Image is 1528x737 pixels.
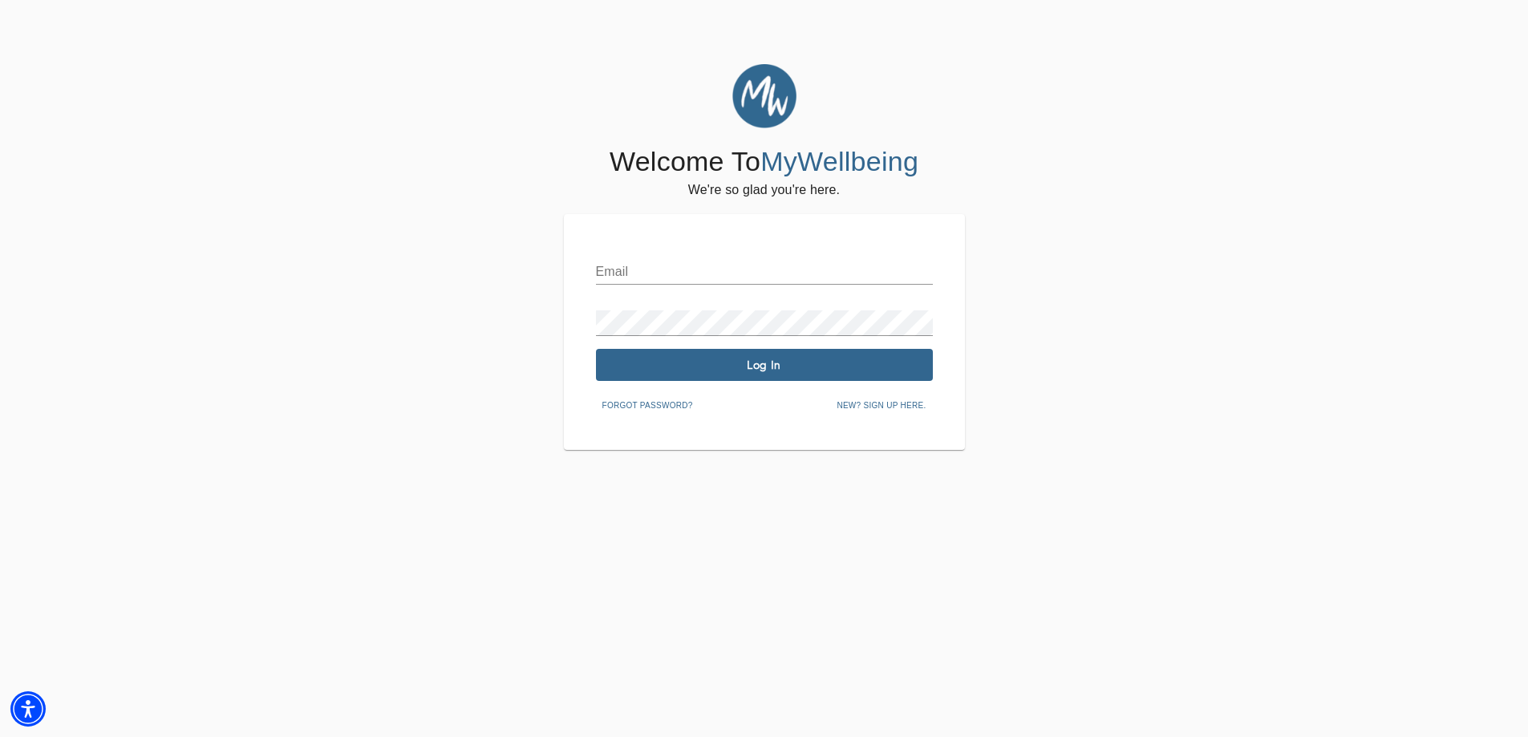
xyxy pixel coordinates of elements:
[688,179,840,201] h6: We're so glad you're here.
[837,399,926,413] span: New? Sign up here.
[602,358,926,373] span: Log In
[596,349,933,381] button: Log In
[10,691,46,727] div: Accessibility Menu
[732,64,796,128] img: MyWellbeing
[760,146,918,176] span: MyWellbeing
[830,394,932,418] button: New? Sign up here.
[596,394,699,418] button: Forgot password?
[610,145,918,179] h4: Welcome To
[596,398,699,411] a: Forgot password?
[602,399,693,413] span: Forgot password?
